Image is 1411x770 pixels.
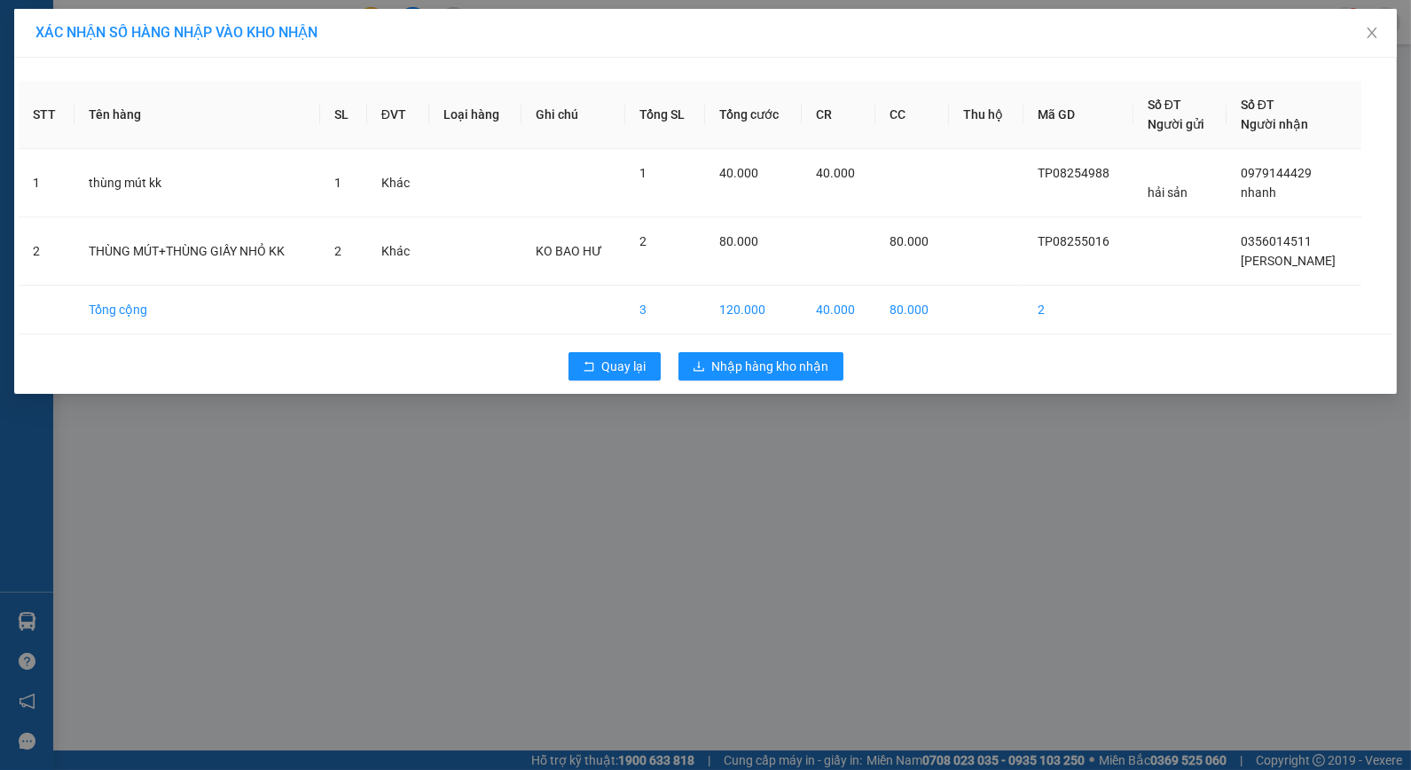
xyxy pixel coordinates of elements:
span: 0979144429 [1241,166,1312,180]
td: THÙNG MÚT+THÙNG GIẤY NHỎ KK [74,217,320,286]
span: DA [136,35,154,51]
span: Người gửi [1148,117,1204,131]
span: ĐỒ ĂN KO BAO HƯ DẬP [46,115,200,132]
strong: BIÊN NHẬN GỬI HÀNG [59,10,206,27]
td: 1 [19,149,74,217]
span: nhanh [1241,185,1276,200]
span: [PERSON_NAME] [1241,254,1336,268]
th: Tên hàng [74,81,320,149]
span: GIAO: [7,115,200,132]
span: 0356014511 [1241,234,1312,248]
td: 2 [19,217,74,286]
th: Loại hàng [429,81,521,149]
td: 120.000 [705,286,801,334]
span: 40.000 [719,166,758,180]
span: 40.000 [816,166,855,180]
td: 3 [625,286,706,334]
span: 80.000 [719,234,758,248]
td: thùng mút kk [74,149,320,217]
th: Ghi chú [521,81,625,149]
span: Số ĐT [1241,98,1274,112]
p: GỬI: [7,35,259,51]
span: XÁC NHẬN SỐ HÀNG NHẬP VÀO KHO NHẬN [35,24,317,41]
td: 2 [1023,286,1133,334]
span: VP [PERSON_NAME] ([GEOGRAPHIC_DATA]) [7,59,178,93]
td: Khác [367,149,429,217]
span: TP08255016 [1038,234,1109,248]
span: 80.000 [890,234,929,248]
span: TP08254988 [1038,166,1109,180]
button: downloadNhập hàng kho nhận [678,352,843,381]
p: NHẬN: [7,59,259,93]
span: 2 [639,234,647,248]
span: BI [95,96,108,113]
td: 80.000 [875,286,949,334]
span: download [693,360,705,374]
th: SL [320,81,367,149]
span: 0763588132 - [7,96,108,113]
span: VP Cầu Ngang - [36,35,154,51]
button: Close [1347,9,1397,59]
span: 1 [639,166,647,180]
span: Người nhận [1241,117,1308,131]
span: Nhập hàng kho nhận [712,357,829,376]
td: 40.000 [802,286,875,334]
span: close [1365,26,1379,40]
th: CC [875,81,949,149]
span: hải sản [1148,185,1188,200]
th: Mã GD [1023,81,1133,149]
th: Thu hộ [949,81,1023,149]
span: Quay lại [602,357,647,376]
span: 1 [334,176,341,190]
td: Khác [367,217,429,286]
span: Số ĐT [1148,98,1181,112]
span: 2 [334,244,341,258]
th: Tổng SL [625,81,706,149]
th: Tổng cước [705,81,801,149]
td: Tổng cộng [74,286,320,334]
th: CR [802,81,875,149]
th: ĐVT [367,81,429,149]
th: STT [19,81,74,149]
button: rollbackQuay lại [568,352,661,381]
span: KO BAO HƯ [536,244,602,258]
span: rollback [583,360,595,374]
